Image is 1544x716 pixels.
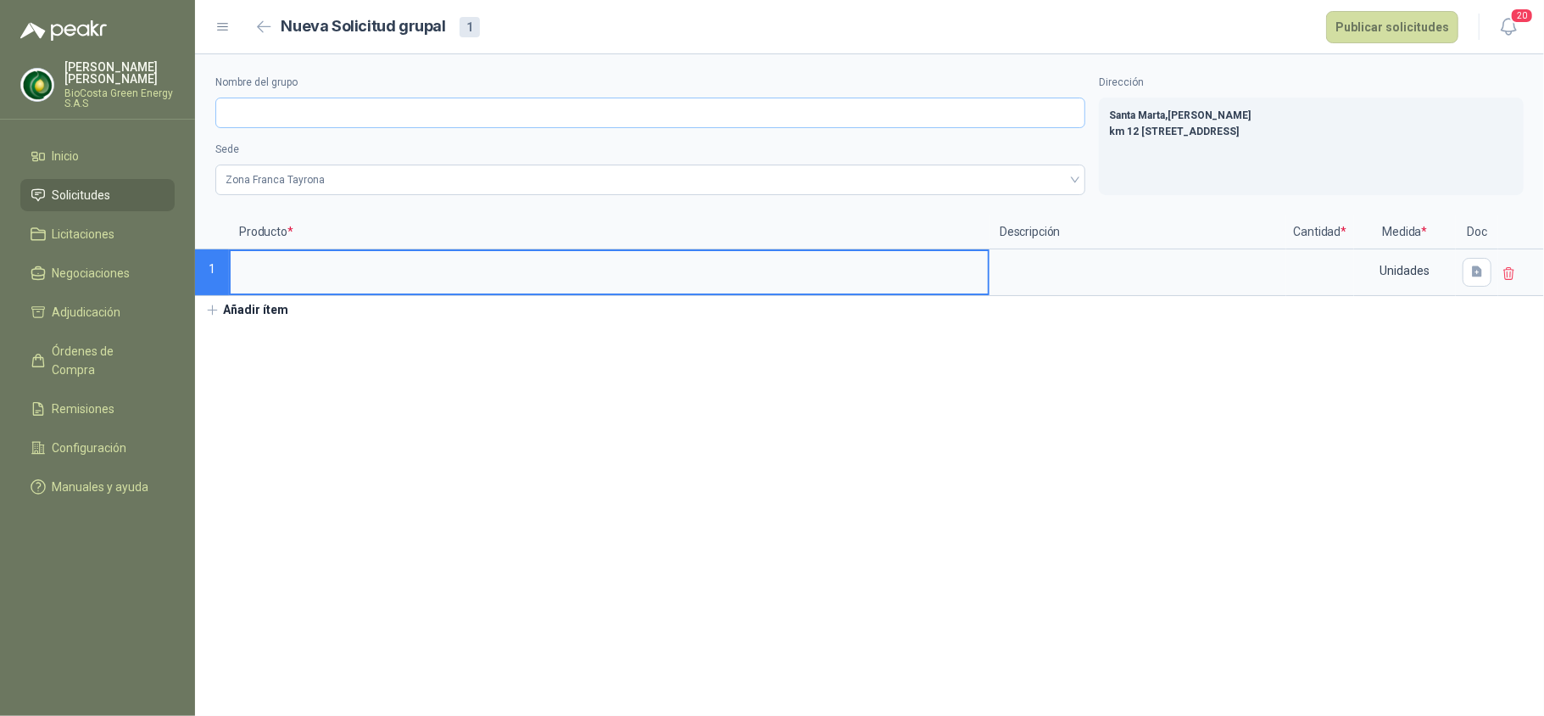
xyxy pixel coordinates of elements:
[20,393,175,425] a: Remisiones
[1109,108,1513,124] p: Santa Marta , [PERSON_NAME]
[229,215,989,249] p: Producto
[1493,12,1524,42] button: 20
[53,478,149,496] span: Manuales y ayuda
[64,61,175,85] p: [PERSON_NAME] [PERSON_NAME]
[53,147,80,165] span: Inicio
[53,342,159,379] span: Órdenes de Compra
[1286,215,1354,249] p: Cantidad
[21,69,53,101] img: Company Logo
[20,218,175,250] a: Licitaciones
[53,264,131,282] span: Negociaciones
[1456,215,1498,249] p: Doc
[53,186,111,204] span: Solicitudes
[1099,75,1524,91] label: Dirección
[20,257,175,289] a: Negociaciones
[215,142,1085,158] label: Sede
[53,225,115,243] span: Licitaciones
[64,88,175,109] p: BioCosta Green Energy S.A.S
[1356,251,1454,290] div: Unidades
[53,439,127,457] span: Configuración
[281,14,446,39] h2: Nueva Solicitud grupal
[195,249,229,296] p: 1
[215,75,1085,91] label: Nombre del grupo
[20,140,175,172] a: Inicio
[195,296,299,325] button: Añadir ítem
[1326,11,1458,43] button: Publicar solicitudes
[20,471,175,503] a: Manuales y ayuda
[20,20,107,41] img: Logo peakr
[460,17,480,37] div: 1
[20,335,175,386] a: Órdenes de Compra
[20,179,175,211] a: Solicitudes
[1510,8,1534,24] span: 20
[20,432,175,464] a: Configuración
[1109,124,1513,140] p: km 12 [STREET_ADDRESS]
[20,296,175,328] a: Adjudicación
[989,215,1286,249] p: Descripción
[1354,215,1456,249] p: Medida
[53,303,121,322] span: Adjudicación
[226,167,1075,193] span: Zona Franca Tayrona
[53,400,115,418] span: Remisiones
